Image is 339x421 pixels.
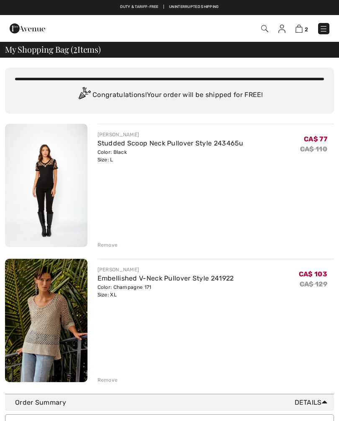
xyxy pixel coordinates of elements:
a: Embellished V-Neck Pullover Style 241922 [98,274,234,282]
div: Remove [98,376,118,384]
img: Studded Scoop Neck Pullover Style 243465u [5,124,87,247]
img: Embellished V-Neck Pullover Style 241922 [5,259,87,382]
img: Shopping Bag [295,25,303,33]
img: 1ère Avenue [10,20,45,37]
div: Order Summary [15,398,331,408]
span: 2 [305,26,308,33]
a: 2 [295,23,308,33]
span: CA$ 103 [299,270,327,278]
span: 2 [73,43,77,54]
s: CA$ 110 [300,145,327,153]
div: Congratulations! Your order will be shipped for FREE! [15,87,324,104]
div: [PERSON_NAME] [98,266,234,273]
img: Congratulation2.svg [76,87,92,104]
img: Search [261,25,268,32]
a: 1ère Avenue [10,24,45,32]
span: My Shopping Bag ( Items) [5,45,101,54]
a: Studded Scoop Neck Pullover Style 243465u [98,139,244,147]
div: Color: Black Size: L [98,148,244,163]
span: CA$ 77 [304,135,327,143]
img: My Info [278,25,285,33]
div: Remove [98,241,118,249]
div: [PERSON_NAME] [98,131,244,138]
span: Details [295,398,331,408]
s: CA$ 129 [300,280,327,288]
div: Color: Champagne 171 Size: XL [98,283,234,299]
img: Menu [319,25,328,33]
